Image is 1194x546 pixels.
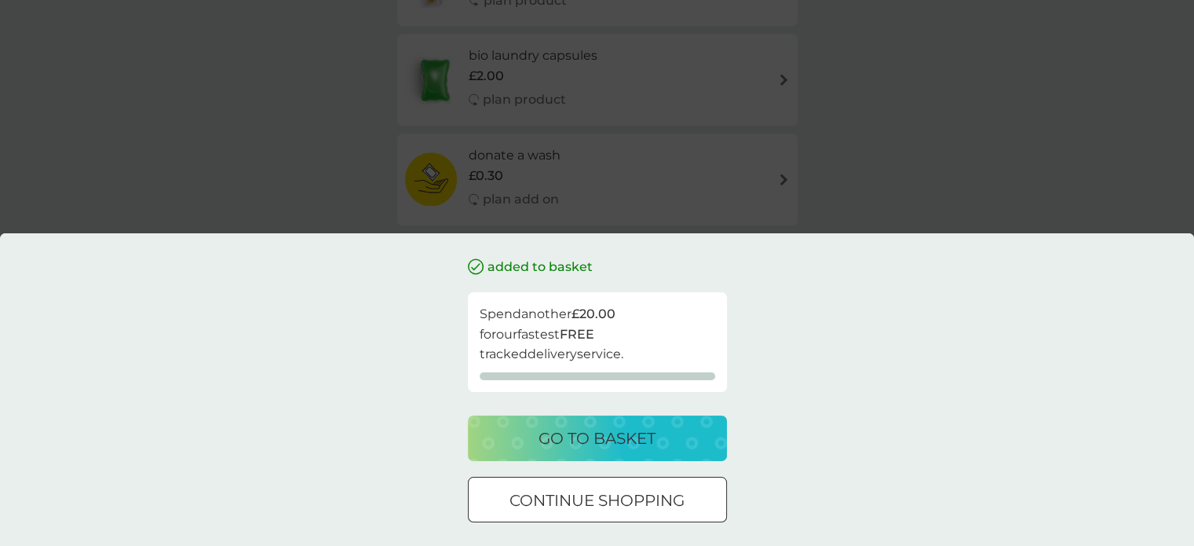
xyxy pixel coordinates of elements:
[571,306,615,321] strong: £20.00
[468,416,727,461] button: go to basket
[509,488,685,513] p: continue shopping
[468,477,727,522] button: continue shopping
[487,257,593,277] p: added to basket
[480,304,715,365] p: Spend another for our fastest tracked delivery service.
[560,327,594,342] strong: FREE
[539,426,655,451] p: go to basket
